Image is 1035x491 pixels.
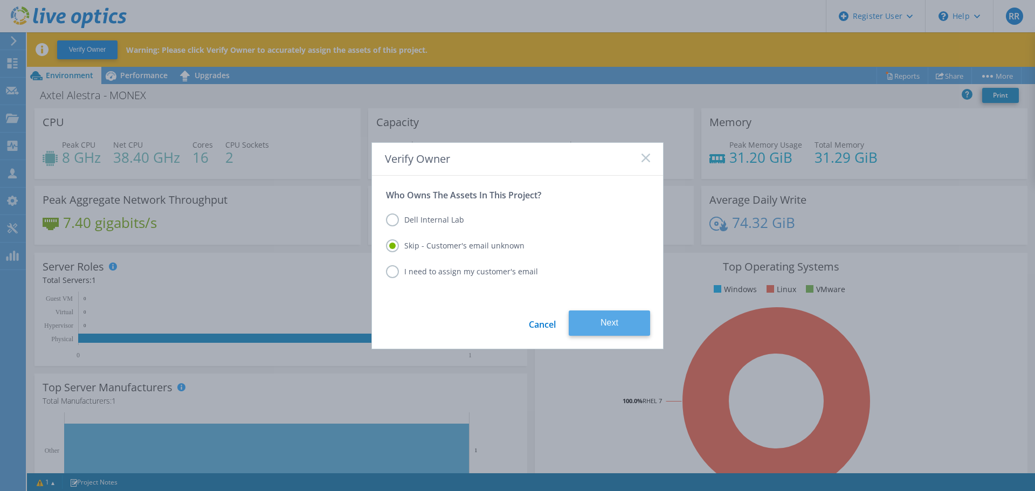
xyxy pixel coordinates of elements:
label: Skip - Customer's email unknown [386,239,525,252]
span: Verify Owner [385,151,450,166]
label: I need to assign my customer's email [386,265,538,278]
label: Dell Internal Lab [386,213,464,226]
p: Who Owns The Assets In This Project? [386,190,649,200]
button: Next [569,310,650,336]
a: Cancel [529,310,556,336]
